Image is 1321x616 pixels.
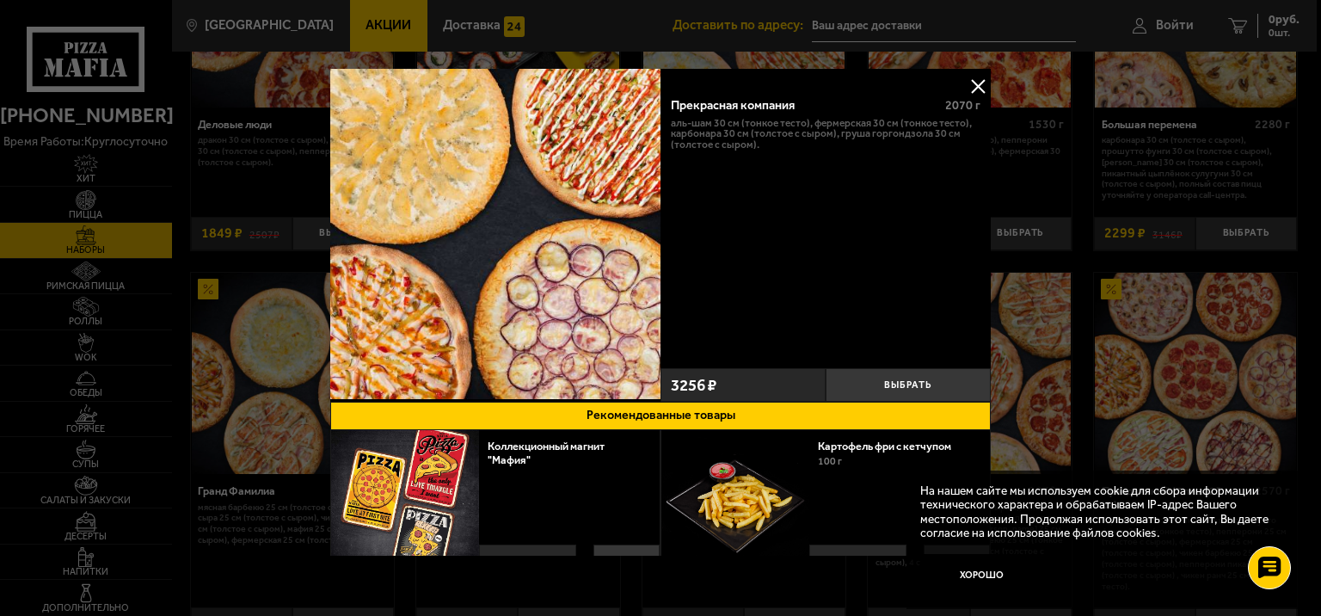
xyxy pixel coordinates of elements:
span: 3256 ₽ [671,377,716,393]
a: Прекрасная компания [330,69,660,402]
span: 2070 г [945,98,980,113]
strong: 29 ₽ [492,545,529,580]
img: Прекрасная компания [330,69,660,399]
a: Картофель фри с кетчупом [818,440,965,453]
button: Выбрать [826,368,991,402]
p: Аль-Шам 30 см (тонкое тесто), Фермерская 30 см (тонкое тесто), Карбонара 30 см (толстое с сыром),... [671,118,980,151]
div: Прекрасная компания [671,98,932,113]
button: Рекомендованные товары [330,402,991,430]
button: Хорошо [920,554,1044,595]
strong: 239 ₽ [822,545,869,580]
button: Выбрать [593,545,660,581]
p: На нашем сайте мы используем cookie для сбора информации технического характера и обрабатываем IP... [920,484,1279,541]
span: 100 г [818,455,842,467]
a: Коллекционный магнит "Мафия" [488,440,605,466]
